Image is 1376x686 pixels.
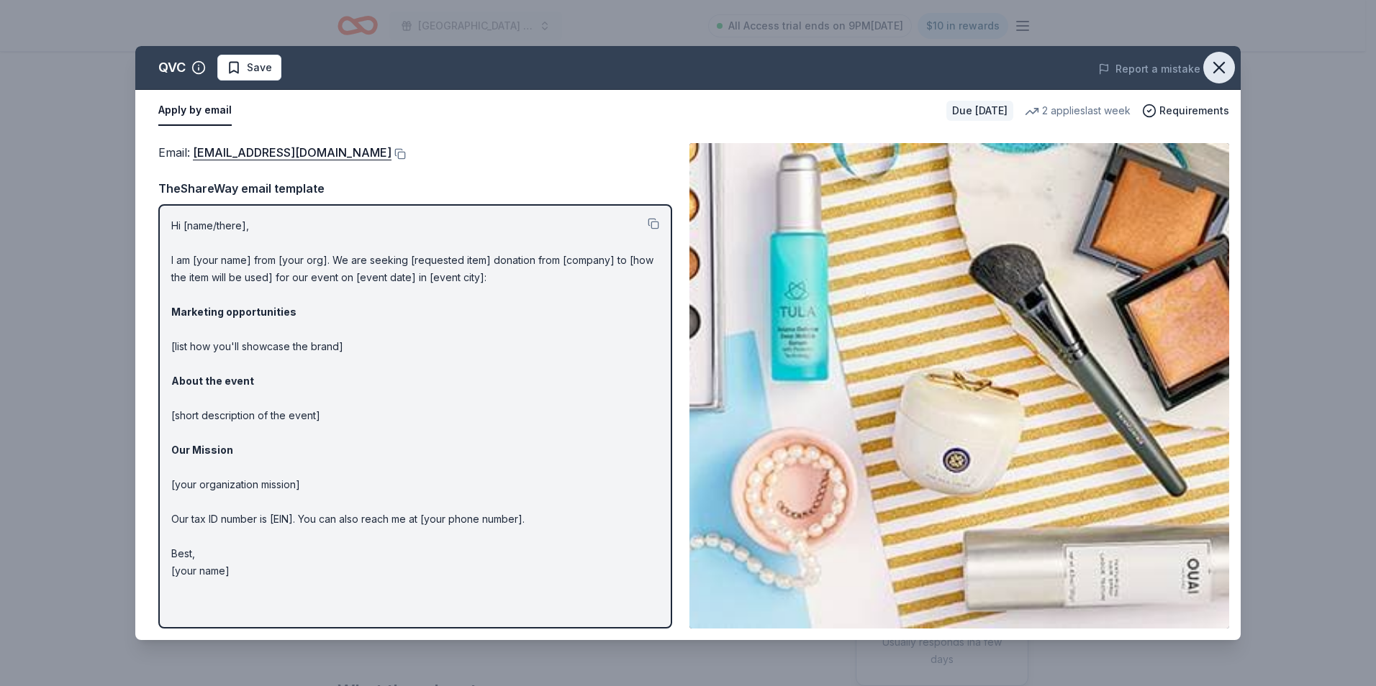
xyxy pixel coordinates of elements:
span: Save [247,59,272,76]
div: 2 applies last week [1025,102,1131,119]
div: QVC [158,56,186,79]
button: Report a mistake [1098,60,1200,78]
span: Email : [158,145,391,160]
div: TheShareWay email template [158,179,672,198]
p: Hi [name/there], I am [your name] from [your org]. We are seeking [requested item] donation from ... [171,217,659,580]
button: Save [217,55,281,81]
a: [EMAIL_ADDRESS][DOMAIN_NAME] [193,143,391,162]
img: Image for QVC [689,143,1229,628]
button: Requirements [1142,102,1229,119]
span: Requirements [1159,102,1229,119]
button: Apply by email [158,96,232,126]
strong: Marketing opportunities [171,306,297,318]
strong: About the event [171,375,254,387]
strong: Our Mission [171,444,233,456]
div: Due [DATE] [946,101,1013,121]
